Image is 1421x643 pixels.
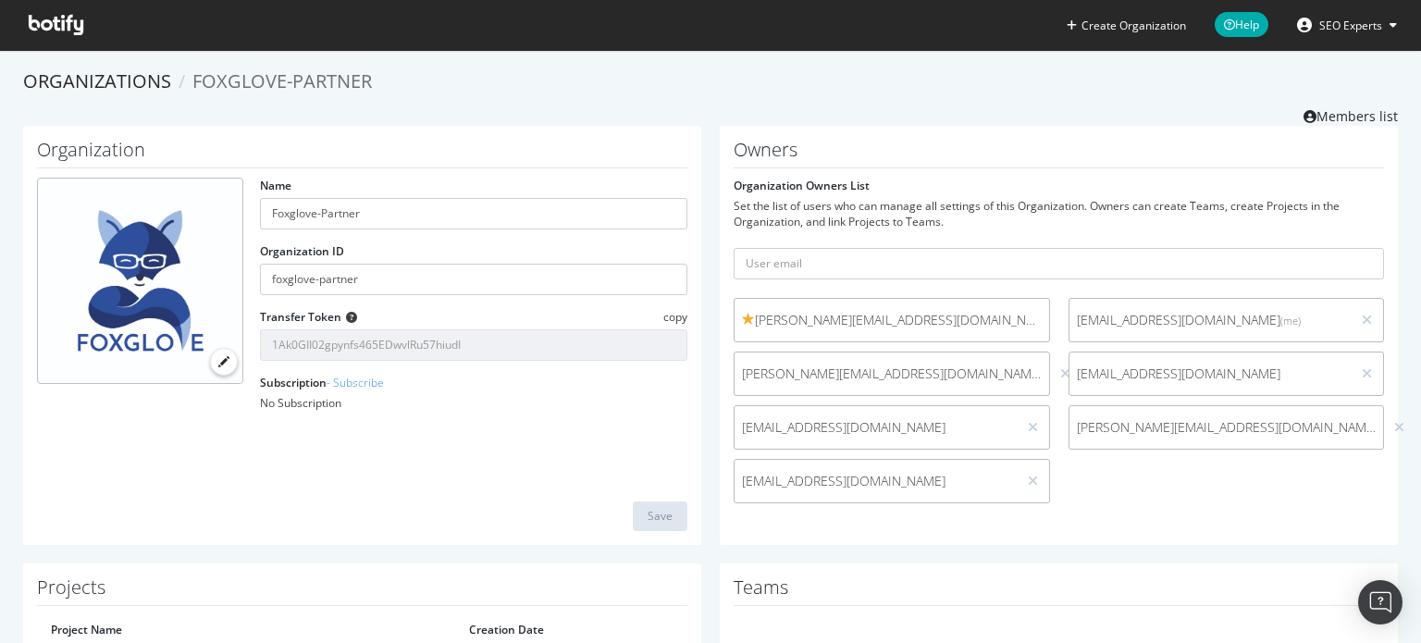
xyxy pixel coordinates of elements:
[260,309,341,325] label: Transfer Token
[260,264,687,295] input: Organization ID
[1319,18,1382,33] span: SEO Experts
[648,508,673,524] div: Save
[633,501,687,531] button: Save
[1358,580,1402,624] div: Open Intercom Messenger
[260,243,344,259] label: Organization ID
[1282,10,1412,40] button: SEO Experts
[1304,103,1398,126] a: Members list
[1077,311,1344,329] span: [EMAIL_ADDRESS][DOMAIN_NAME]
[742,472,1009,490] span: [EMAIL_ADDRESS][DOMAIN_NAME]
[734,178,870,193] label: Organization Owners List
[1066,17,1187,34] button: Create Organization
[23,68,171,93] a: Organizations
[23,68,1398,95] ol: breadcrumbs
[260,375,384,390] label: Subscription
[663,309,687,325] span: copy
[327,375,384,390] a: - Subscribe
[1077,418,1377,437] span: [PERSON_NAME][EMAIL_ADDRESS][DOMAIN_NAME]
[260,178,291,193] label: Name
[192,68,372,93] span: Foxglove-Partner
[1077,365,1344,383] span: [EMAIL_ADDRESS][DOMAIN_NAME]
[742,311,1042,329] span: [PERSON_NAME][EMAIL_ADDRESS][DOMAIN_NAME]
[1215,12,1268,37] span: Help
[260,395,687,411] div: No Subscription
[734,248,1384,279] input: User email
[260,198,687,229] input: name
[734,198,1384,229] div: Set the list of users who can manage all settings of this Organization. Owners can create Teams, ...
[37,577,687,606] h1: Projects
[742,418,1009,437] span: [EMAIL_ADDRESS][DOMAIN_NAME]
[734,577,1384,606] h1: Teams
[742,365,1042,383] span: [PERSON_NAME][EMAIL_ADDRESS][DOMAIN_NAME]
[1280,314,1301,328] small: (me)
[734,140,1384,168] h1: Owners
[37,140,687,168] h1: Organization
